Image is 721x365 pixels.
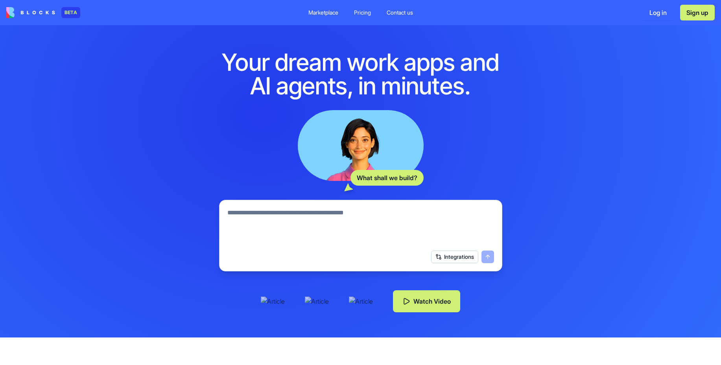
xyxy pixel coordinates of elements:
img: Article [261,297,292,306]
div: Marketplace [308,9,338,17]
img: Article [305,297,336,306]
div: Pricing [354,9,371,17]
h1: Your dream work apps and AI agents, in minutes. [210,50,512,98]
button: Watch Video [393,290,460,312]
a: Pricing [348,6,377,20]
a: Marketplace [302,6,345,20]
div: Contact us [387,9,413,17]
a: Contact us [380,6,419,20]
button: Integrations [431,251,478,263]
div: BETA [61,7,80,18]
img: logo [6,7,55,18]
button: Sign up [680,5,715,20]
a: BETA [6,7,80,18]
button: Log in [642,5,674,20]
div: What shall we build? [350,170,424,186]
img: Article [349,297,380,306]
